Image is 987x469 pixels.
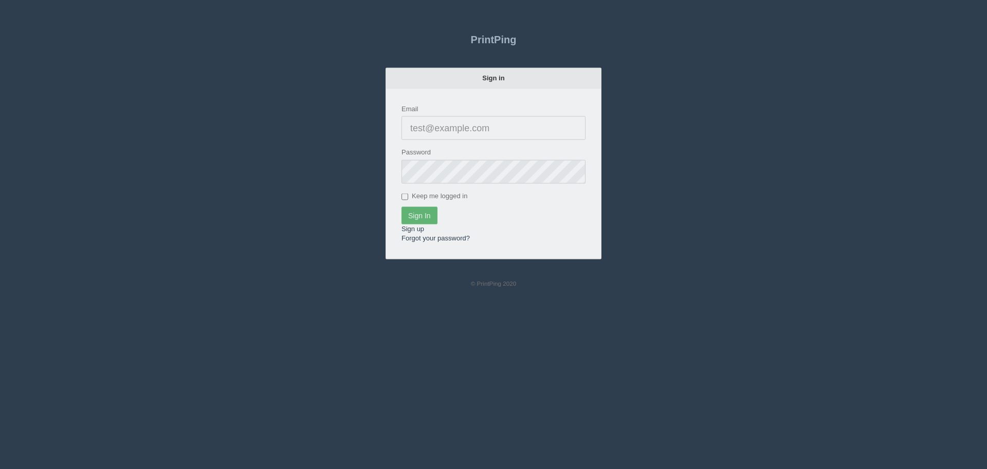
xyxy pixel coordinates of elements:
strong: Sign in [482,73,504,81]
input: Keep me logged in [401,193,408,199]
a: PrintPing [386,26,601,51]
input: Sign In [401,206,437,223]
label: Keep me logged in [401,190,467,201]
a: Sign up [401,224,424,232]
input: test@example.com [401,115,586,139]
small: © PrintPing 2020 [471,280,517,287]
a: Forgot your password? [401,233,470,241]
label: Password [401,147,431,157]
label: Email [401,103,418,113]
